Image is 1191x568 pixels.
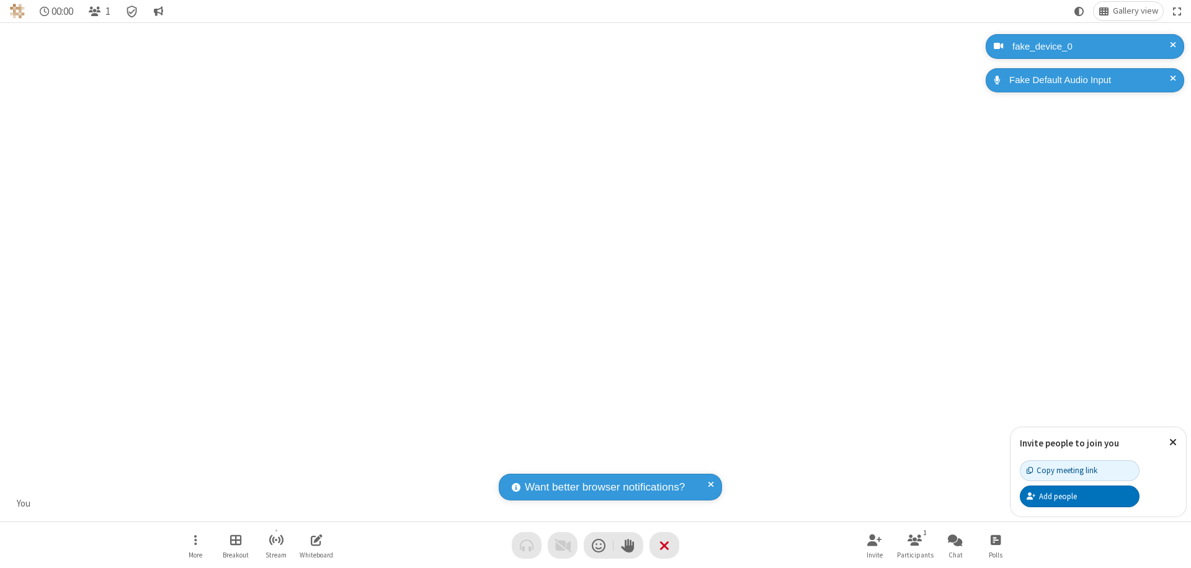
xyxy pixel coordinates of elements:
[1027,464,1097,476] div: Copy meeting link
[897,551,934,559] span: Participants
[300,551,333,559] span: Whiteboard
[1020,486,1140,507] button: Add people
[977,528,1014,563] button: Open poll
[1020,437,1119,449] label: Invite people to join you
[896,528,934,563] button: Open participant list
[649,532,679,559] button: End or leave meeting
[120,2,144,20] div: Meeting details Encryption enabled
[525,479,685,495] span: Want better browser notifications?
[83,2,115,20] button: Open participant list
[189,551,202,559] span: More
[937,528,974,563] button: Open chat
[12,497,35,511] div: You
[148,2,168,20] button: Conversation
[51,6,73,17] span: 00:00
[177,528,214,563] button: Open menu
[867,551,883,559] span: Invite
[1005,73,1175,87] div: Fake Default Audio Input
[217,528,254,563] button: Manage Breakout Rooms
[920,527,930,538] div: 1
[856,528,893,563] button: Invite participants (⌘+Shift+I)
[1160,427,1186,458] button: Close popover
[512,532,542,559] button: Audio problem - check your Internet connection or call by phone
[223,551,249,559] span: Breakout
[948,551,963,559] span: Chat
[613,532,643,559] button: Raise hand
[257,528,295,563] button: Start streaming
[1113,6,1158,16] span: Gallery view
[1008,40,1175,54] div: fake_device_0
[1168,2,1187,20] button: Fullscreen
[1020,460,1140,481] button: Copy meeting link
[1069,2,1089,20] button: Using system theme
[298,528,335,563] button: Open shared whiteboard
[265,551,287,559] span: Stream
[35,2,79,20] div: Timer
[10,4,25,19] img: QA Selenium DO NOT DELETE OR CHANGE
[989,551,1002,559] span: Polls
[105,6,110,17] span: 1
[548,532,578,559] button: Video
[1094,2,1163,20] button: Change layout
[584,532,613,559] button: Send a reaction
